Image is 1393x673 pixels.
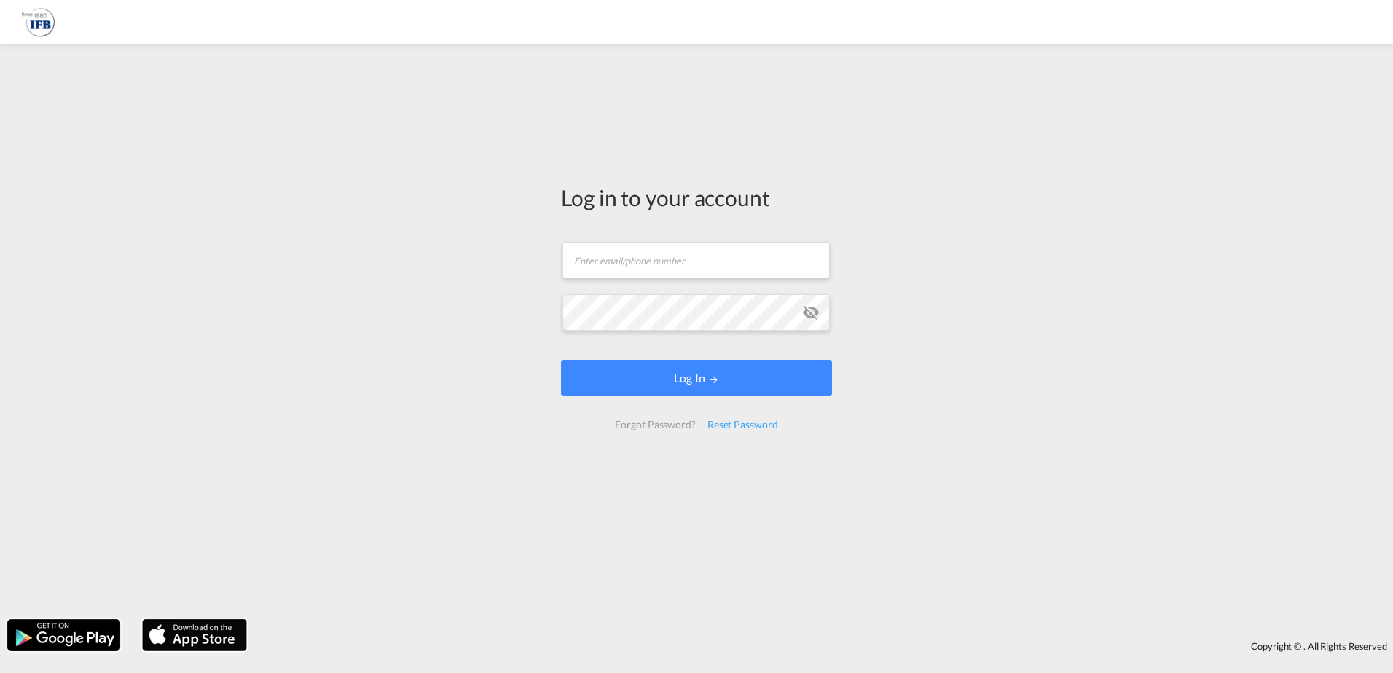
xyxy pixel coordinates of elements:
img: de31bbe0256b11eebba44b54815f083d.png [22,6,55,39]
div: Copyright © . All Rights Reserved [254,634,1393,658]
img: apple.png [141,618,248,653]
div: Reset Password [702,412,784,438]
button: LOGIN [561,360,832,396]
div: Log in to your account [561,182,832,213]
img: google.png [6,618,122,653]
md-icon: icon-eye-off [802,304,820,321]
input: Enter email/phone number [562,242,830,278]
div: Forgot Password? [609,412,701,438]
